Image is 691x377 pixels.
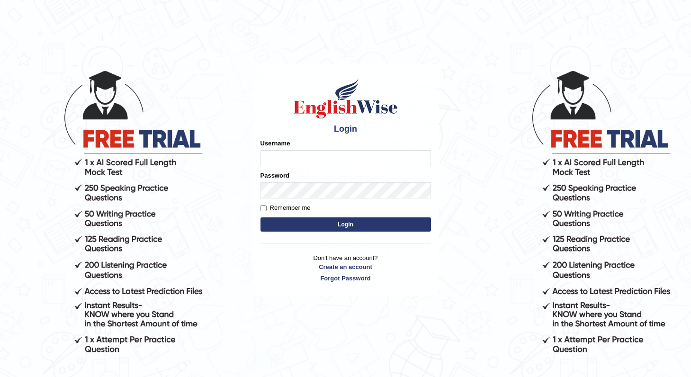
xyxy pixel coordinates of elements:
a: Create an account [260,262,431,271]
a: Forgot Password [260,274,431,283]
label: Username [260,139,290,148]
p: Don't have an account? [260,253,431,283]
input: Remember me [260,205,267,211]
button: Login [260,217,431,232]
label: Remember me [260,203,311,213]
label: Password [260,171,289,180]
img: Logo of English Wise sign in for intelligent practice with AI [292,77,400,120]
h4: Login [260,125,431,134]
